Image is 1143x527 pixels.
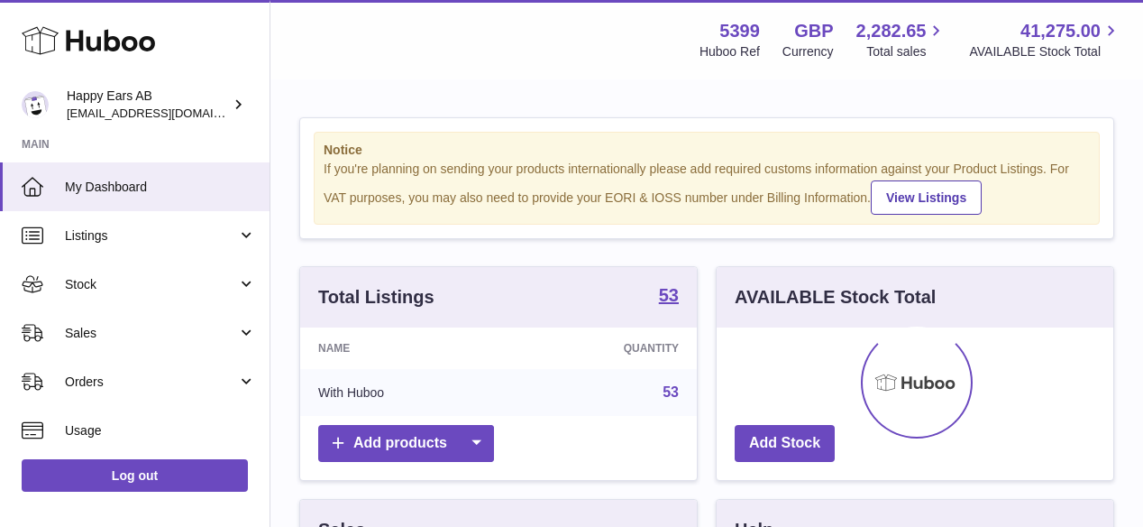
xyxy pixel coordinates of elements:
th: Name [300,328,509,369]
h3: Total Listings [318,285,434,310]
span: My Dashboard [65,179,256,196]
a: 53 [659,286,679,308]
span: AVAILABLE Stock Total [969,43,1121,60]
div: If you're planning on sending your products internationally please add required customs informati... [324,161,1090,215]
span: Usage [65,422,256,439]
a: 53 [663,384,679,400]
a: 41,275.00 AVAILABLE Stock Total [969,19,1121,60]
a: Add products [318,425,494,462]
a: Log out [22,459,248,492]
span: Sales [65,325,237,342]
span: 2,282.65 [856,19,927,43]
span: Total sales [866,43,946,60]
td: With Huboo [300,369,509,416]
h3: AVAILABLE Stock Total [735,285,936,310]
span: Orders [65,374,237,391]
strong: GBP [794,19,833,43]
span: Stock [65,276,237,293]
span: 41,275.00 [1020,19,1101,43]
strong: Notice [324,142,1090,159]
a: Add Stock [735,425,835,462]
a: 2,282.65 Total sales [856,19,947,60]
th: Quantity [509,328,697,369]
div: Huboo Ref [700,43,760,60]
span: [EMAIL_ADDRESS][DOMAIN_NAME] [67,106,265,120]
div: Currency [782,43,834,60]
strong: 53 [659,286,679,304]
span: Listings [65,227,237,245]
div: Happy Ears AB [67,88,229,122]
img: 3pl@happyearsearplugs.com [22,91,49,118]
a: View Listings [871,180,982,215]
strong: 5399 [719,19,760,43]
